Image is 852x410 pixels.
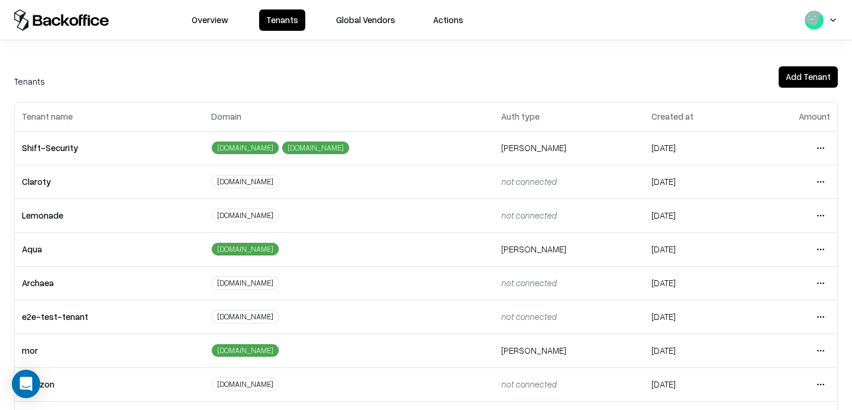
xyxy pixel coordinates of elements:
[282,141,350,155] div: [DOMAIN_NAME]
[15,131,204,165] td: Shift-Security
[501,379,556,389] span: not connected
[501,311,556,322] span: not connected
[501,210,556,220] span: not connected
[501,277,556,288] span: not connected
[15,367,204,401] td: Amazon
[329,9,402,31] button: Global Vendors
[211,310,279,323] div: [DOMAIN_NAME]
[644,198,751,232] td: [DATE]
[211,209,279,222] div: [DOMAIN_NAME]
[15,300,204,334] td: e2e-test-tenant
[211,175,279,188] div: [DOMAIN_NAME]
[211,242,279,256] div: [DOMAIN_NAME]
[15,266,204,300] td: Archaea
[211,276,279,290] div: [DOMAIN_NAME]
[644,367,751,401] td: [DATE]
[644,131,751,165] td: [DATE]
[779,66,838,88] button: Add Tenant
[644,300,751,334] td: [DATE]
[259,9,305,31] button: Tenants
[501,244,566,254] span: [PERSON_NAME]
[15,165,204,198] td: Claroty
[211,377,279,391] div: [DOMAIN_NAME]
[501,345,566,355] span: [PERSON_NAME]
[644,266,751,300] td: [DATE]
[644,334,751,367] td: [DATE]
[501,142,566,153] span: [PERSON_NAME]
[211,141,279,155] div: [DOMAIN_NAME]
[426,9,470,31] button: Actions
[644,232,751,266] td: [DATE]
[494,102,644,131] th: Auth type
[751,102,837,131] th: Amount
[14,75,45,88] div: Tenants
[204,102,493,131] th: Domain
[211,344,279,357] div: [DOMAIN_NAME]
[644,165,751,198] td: [DATE]
[15,102,204,131] th: Tenant name
[185,9,235,31] button: Overview
[501,176,556,187] span: not connected
[644,102,751,131] th: Created at
[15,334,204,367] td: mor
[15,198,204,232] td: Lemonade
[15,232,204,266] td: Aqua
[12,370,40,398] div: Open Intercom Messenger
